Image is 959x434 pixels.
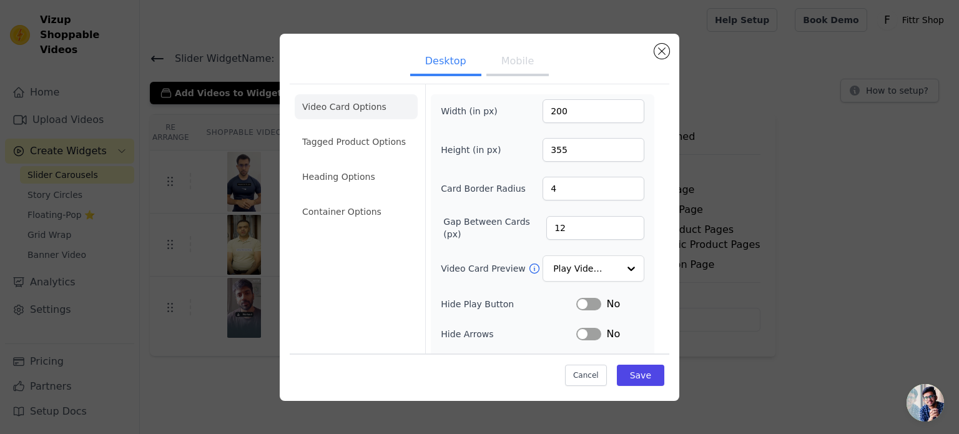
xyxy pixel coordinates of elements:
button: Close modal [654,44,669,59]
label: Width (in px) [441,105,509,117]
li: Video Card Options [295,94,418,119]
button: Save [617,365,664,386]
div: Open chat [907,384,944,422]
button: Mobile [486,49,549,76]
label: Gap Between Cards (px) [443,215,546,240]
button: Cancel [565,365,607,386]
span: No [606,297,620,312]
span: No [606,327,620,342]
label: Height (in px) [441,144,509,156]
li: Heading Options [295,164,418,189]
li: Container Options [295,199,418,224]
label: Video Card Preview [441,262,528,275]
li: Tagged Product Options [295,129,418,154]
label: Hide Arrows [441,328,576,340]
button: Desktop [410,49,481,76]
label: Hide Play Button [441,298,576,310]
label: Card Border Radius [441,182,526,195]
